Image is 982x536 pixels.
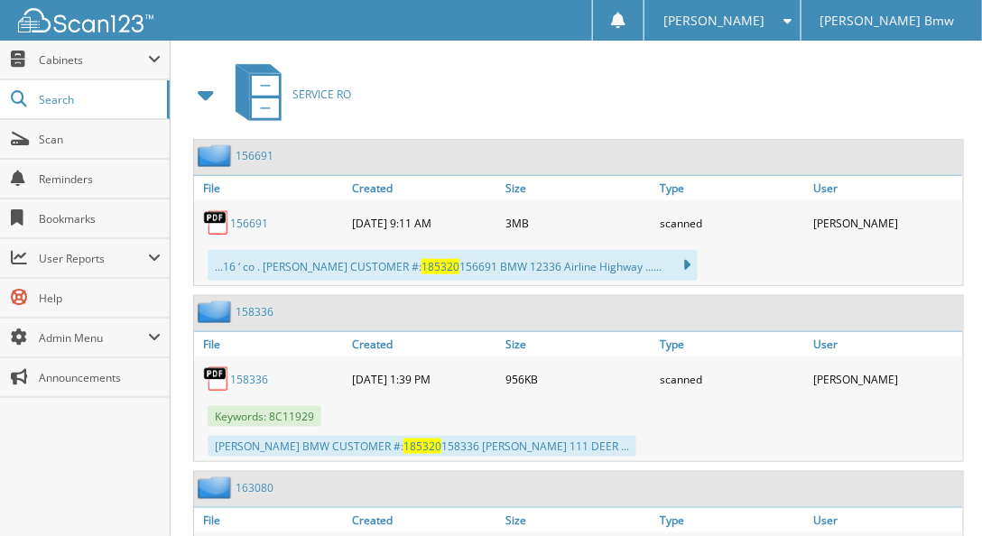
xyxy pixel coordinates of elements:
span: Keywords: 8C11929 [208,406,321,427]
span: [PERSON_NAME] [663,15,764,26]
span: User Reports [39,251,148,266]
a: Size [502,176,655,200]
img: scan123-logo-white.svg [18,8,153,32]
span: 185320 [403,439,441,454]
img: folder2.png [198,144,236,167]
div: [DATE] 9:11 AM [347,205,501,241]
div: [PERSON_NAME] [810,205,963,241]
a: Created [347,332,501,356]
a: User [810,508,963,532]
a: 156691 [236,148,273,163]
a: Type [655,332,809,356]
span: Cabinets [39,52,148,68]
span: Reminders [39,171,161,187]
a: Type [655,508,809,532]
span: Admin Menu [39,330,148,346]
a: File [194,332,347,356]
a: SERVICE RO [225,59,351,130]
a: File [194,176,347,200]
img: PDF.png [203,209,230,236]
img: folder2.png [198,300,236,323]
div: [DATE] 1:39 PM [347,361,501,397]
a: Type [655,176,809,200]
a: 158336 [236,304,273,319]
a: Size [502,508,655,532]
a: 163080 [236,480,273,495]
div: scanned [655,361,809,397]
div: 3MB [502,205,655,241]
span: SERVICE RO [292,87,351,102]
a: Created [347,508,501,532]
span: Scan [39,132,161,147]
a: Size [502,332,655,356]
img: folder2.png [198,476,236,499]
img: PDF.png [203,365,230,393]
span: Search [39,92,158,107]
a: Created [347,176,501,200]
div: [PERSON_NAME] [810,361,963,397]
a: 158336 [230,372,268,387]
span: Help [39,291,161,306]
span: 185320 [422,259,459,274]
span: Announcements [39,370,161,385]
a: File [194,508,347,532]
a: 156691 [230,216,268,231]
span: Bookmarks [39,211,161,226]
a: User [810,332,963,356]
span: [PERSON_NAME] Bmw [820,15,955,26]
div: 956KB [502,361,655,397]
div: [PERSON_NAME] BMW CUSTOMER #: 158336 [PERSON_NAME] 111 DEER ... [208,436,636,457]
div: scanned [655,205,809,241]
a: User [810,176,963,200]
div: ...16 ‘ co . [PERSON_NAME] CUSTOMER #: 156691 BMW 12336 Airline Highway ...... [208,250,698,281]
